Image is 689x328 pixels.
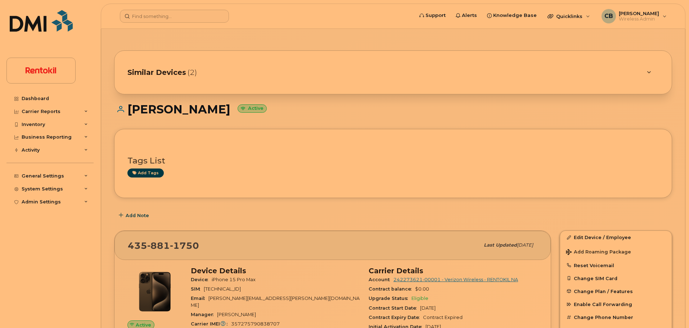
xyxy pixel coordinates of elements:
[114,209,155,222] button: Add Note
[415,286,429,292] span: $0.00
[170,240,199,251] span: 1750
[191,312,217,317] span: Manager
[127,156,659,165] h3: Tags List
[191,296,208,301] span: Email
[212,277,256,282] span: iPhone 15 Pro Max
[369,266,538,275] h3: Carrier Details
[204,286,241,292] span: [TECHNICAL_ID]
[560,285,672,298] button: Change Plan / Features
[658,297,684,323] iframe: Messenger Launcher
[420,305,436,311] span: [DATE]
[411,296,428,301] span: Eligible
[133,270,176,313] img: iPhone_15_Pro_Black.png
[560,311,672,324] button: Change Phone Number
[369,277,393,282] span: Account
[560,231,672,244] a: Edit Device / Employee
[114,103,672,116] h1: [PERSON_NAME]
[560,298,672,311] button: Enable Call Forwarding
[126,212,149,219] span: Add Note
[560,272,672,285] button: Change SIM Card
[191,296,360,307] span: [PERSON_NAME][EMAIL_ADDRESS][PERSON_NAME][DOMAIN_NAME]
[423,315,463,320] span: Contract Expired
[128,240,199,251] span: 435
[231,321,280,327] span: 357275790838707
[191,321,231,327] span: Carrier IMEI
[188,67,197,78] span: (2)
[566,249,631,256] span: Add Roaming Package
[369,305,420,311] span: Contract Start Date
[238,104,267,113] small: Active
[369,286,415,292] span: Contract balance
[393,277,518,282] a: 242273621-00001 - Verizon Wireless - RENTOKIL NA
[560,259,672,272] button: Reset Voicemail
[484,242,517,248] span: Last updated
[574,302,632,307] span: Enable Call Forwarding
[517,242,533,248] span: [DATE]
[369,315,423,320] span: Contract Expiry Date
[127,169,164,178] a: Add tags
[147,240,170,251] span: 881
[191,286,204,292] span: SIM
[191,277,212,282] span: Device
[191,266,360,275] h3: Device Details
[127,67,186,78] span: Similar Devices
[574,288,633,294] span: Change Plan / Features
[369,296,411,301] span: Upgrade Status
[560,244,672,259] button: Add Roaming Package
[217,312,256,317] span: [PERSON_NAME]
